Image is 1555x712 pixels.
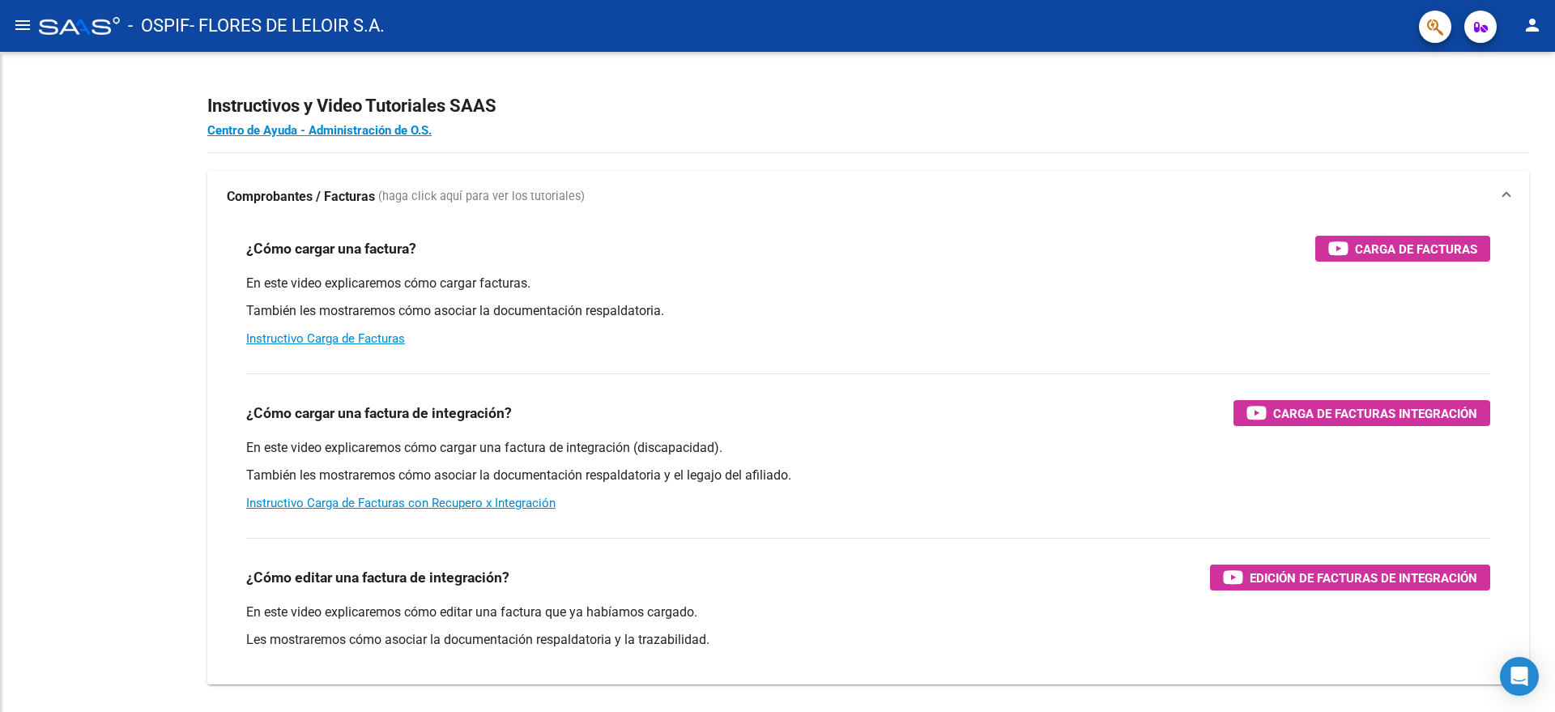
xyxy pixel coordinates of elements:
[227,188,375,206] strong: Comprobantes / Facturas
[1500,657,1539,696] div: Open Intercom Messenger
[246,496,556,510] a: Instructivo Carga de Facturas con Recupero x Integración
[246,631,1490,649] p: Les mostraremos cómo asociar la documentación respaldatoria y la trazabilidad.
[207,91,1529,122] h2: Instructivos y Video Tutoriales SAAS
[207,171,1529,223] mat-expansion-panel-header: Comprobantes / Facturas (haga click aquí para ver los tutoriales)
[246,237,416,260] h3: ¿Cómo cargar una factura?
[128,8,190,44] span: - OSPIF
[246,275,1490,292] p: En este video explicaremos cómo cargar facturas.
[246,402,512,424] h3: ¿Cómo cargar una factura de integración?
[246,302,1490,320] p: También les mostraremos cómo asociar la documentación respaldatoria.
[1315,236,1490,262] button: Carga de Facturas
[246,566,509,589] h3: ¿Cómo editar una factura de integración?
[1355,239,1477,259] span: Carga de Facturas
[207,123,432,138] a: Centro de Ayuda - Administración de O.S.
[1273,403,1477,424] span: Carga de Facturas Integración
[190,8,385,44] span: - FLORES DE LELOIR S.A.
[378,188,585,206] span: (haga click aquí para ver los tutoriales)
[246,603,1490,621] p: En este video explicaremos cómo editar una factura que ya habíamos cargado.
[246,331,405,346] a: Instructivo Carga de Facturas
[1210,565,1490,590] button: Edición de Facturas de integración
[13,15,32,35] mat-icon: menu
[1250,568,1477,588] span: Edición de Facturas de integración
[246,467,1490,484] p: También les mostraremos cómo asociar la documentación respaldatoria y el legajo del afiliado.
[246,439,1490,457] p: En este video explicaremos cómo cargar una factura de integración (discapacidad).
[1523,15,1542,35] mat-icon: person
[1233,400,1490,426] button: Carga de Facturas Integración
[207,223,1529,684] div: Comprobantes / Facturas (haga click aquí para ver los tutoriales)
